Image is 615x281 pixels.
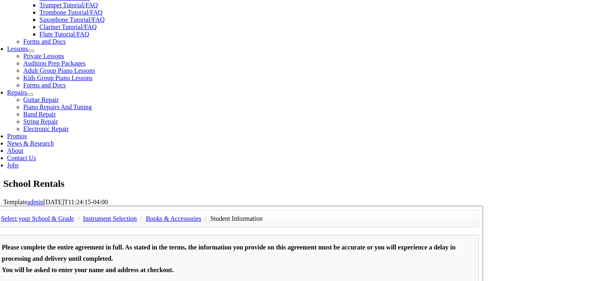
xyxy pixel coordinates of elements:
a: Jobs [7,162,19,169]
a: Forms and Docs [23,82,66,89]
button: Open submenu of Lessons [28,50,34,52]
a: Guitar Repair [23,96,59,103]
a: Private Lessons [23,53,64,59]
a: About [7,147,23,154]
a: String Repair [23,118,58,125]
a: Kids Group Piano Lessons [23,74,93,81]
li: Student Information [210,213,262,224]
a: Band Repair [23,111,56,118]
a: Trumpet Tutorial/FAQ [40,2,98,8]
a: Instrument Selection [83,215,137,222]
a: Books & Accessories [146,215,201,222]
a: Select your School & Grade [1,215,74,222]
select: Zoom [230,2,288,11]
a: Adult Group Piano Lessons [23,67,95,74]
a: Repairs [7,89,27,96]
button: Open submenu of Repairs [27,93,33,96]
span: [DATE]T11:24:15-04:00 [43,199,108,205]
a: admin [27,199,43,205]
a: Flute Tutorial/FAQ [40,31,89,38]
input: Page [67,2,89,11]
a: Saxophone Tutorial/FAQ [40,16,105,23]
span: Template [3,199,27,205]
a: Promos [7,133,27,139]
a: Piano Repairs And Tuning [23,104,92,110]
a: Clarinet Tutorial/FAQ [40,23,97,30]
span: / [76,215,81,222]
a: Trombone Tutorial/FAQ [40,9,103,16]
a: Audition Prep Packages [23,60,86,67]
a: News & Research [7,140,54,147]
a: Forms and Docs [23,38,66,45]
span: / [138,215,144,222]
span: of 2 [89,2,101,11]
a: Electronic Repair [23,125,69,132]
a: Contact Us [7,154,36,161]
span: / [203,215,209,222]
a: Lessons [7,45,28,52]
